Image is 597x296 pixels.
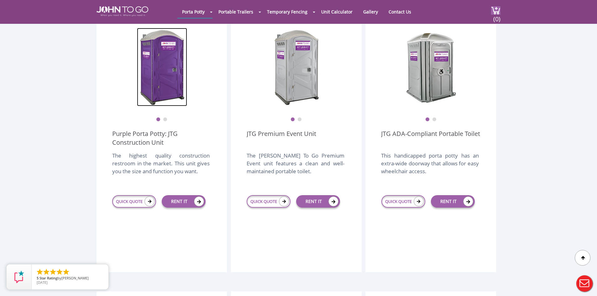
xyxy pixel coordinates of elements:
[425,117,430,122] button: 1 of 2
[384,6,416,18] a: Contact Us
[262,6,312,18] a: Temporary Fencing
[381,129,480,147] a: JTG ADA-Compliant Portable Toilet
[491,6,500,15] img: cart a
[62,268,70,276] li: 
[406,28,456,106] img: ADA Handicapped Accessible Unit
[36,268,44,276] li: 
[381,195,425,208] a: QUICK QUOTE
[39,276,57,280] span: Star Rating
[112,152,210,182] div: The highest quality construction restroom in the market. This unit gives you the size and functio...
[359,6,383,18] a: Gallery
[381,152,479,182] div: This handicapped porta potty has an extra-wide doorway that allows for easy wheelchair access.
[291,117,295,122] button: 1 of 2
[43,268,50,276] li: 
[214,6,258,18] a: Portable Trailers
[296,195,340,208] a: RENT IT
[493,10,500,23] span: (0)
[112,195,156,208] a: QUICK QUOTE
[61,276,89,280] span: [PERSON_NAME]
[297,117,302,122] button: 2 of 2
[432,117,437,122] button: 2 of 2
[156,117,160,122] button: 1 of 2
[163,117,167,122] button: 2 of 2
[13,271,25,283] img: Review Rating
[247,195,291,208] a: QUICK QUOTE
[49,268,57,276] li: 
[97,6,148,16] img: JOHN to go
[247,152,344,182] div: The [PERSON_NAME] To Go Premium Event unit features a clean and well-maintained portable toilet.
[37,280,48,285] span: [DATE]
[431,195,475,208] a: RENT IT
[37,276,39,280] span: 5
[162,195,206,208] a: RENT IT
[177,6,209,18] a: Porta Potty
[247,129,316,147] a: JTG Premium Event Unit
[317,6,357,18] a: Unit Calculator
[56,268,63,276] li: 
[572,271,597,296] button: Live Chat
[112,129,211,147] a: Purple Porta Potty: JTG Construction Unit
[37,276,103,281] span: by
